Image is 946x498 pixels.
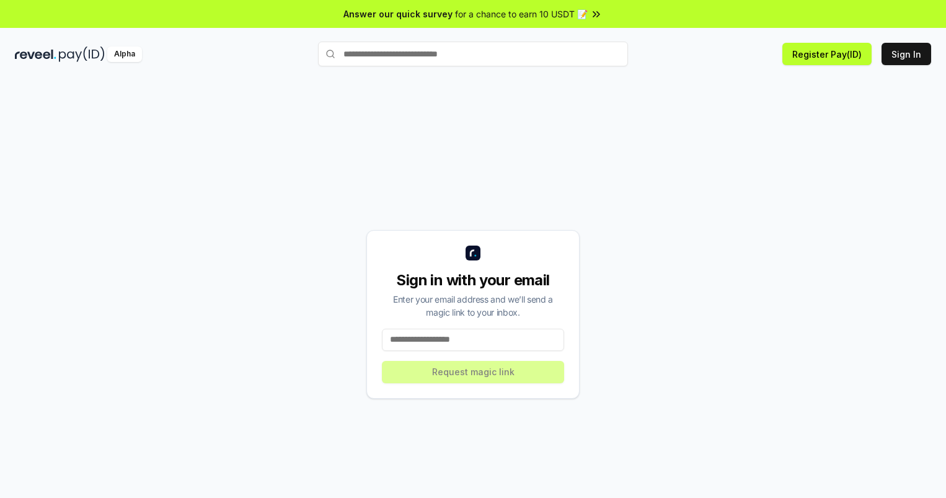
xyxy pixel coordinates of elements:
span: for a chance to earn 10 USDT 📝 [455,7,588,20]
div: Alpha [107,47,142,62]
div: Sign in with your email [382,270,564,290]
img: logo_small [466,246,480,260]
div: Enter your email address and we’ll send a magic link to your inbox. [382,293,564,319]
img: reveel_dark [15,47,56,62]
span: Answer our quick survey [343,7,453,20]
button: Sign In [882,43,931,65]
img: pay_id [59,47,105,62]
button: Register Pay(ID) [782,43,872,65]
